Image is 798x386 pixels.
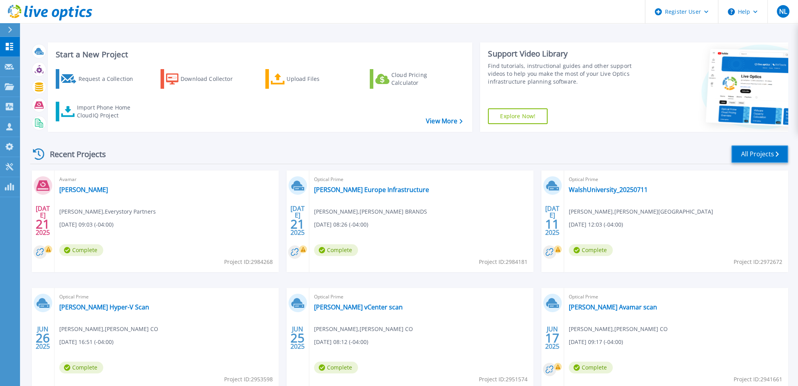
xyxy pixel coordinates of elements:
[290,335,305,341] span: 25
[59,362,103,373] span: Complete
[569,338,623,346] span: [DATE] 09:17 (-04:00)
[224,258,273,266] span: Project ID: 2984268
[59,303,149,311] a: [PERSON_NAME] Hyper-V Scan
[569,293,783,301] span: Optical Prime
[265,69,353,89] a: Upload Files
[545,206,560,235] div: [DATE] 2025
[488,49,645,59] div: Support Video Library
[59,244,103,256] span: Complete
[545,221,559,227] span: 11
[35,206,50,235] div: [DATE] 2025
[290,221,305,227] span: 21
[59,338,113,346] span: [DATE] 16:51 (-04:00)
[314,362,358,373] span: Complete
[314,338,368,346] span: [DATE] 08:12 (-04:00)
[181,71,243,87] div: Download Collector
[569,303,657,311] a: [PERSON_NAME] Avamar scan
[314,244,358,256] span: Complete
[59,186,108,194] a: [PERSON_NAME]
[426,117,462,125] a: View More
[779,8,787,15] span: NL
[569,220,623,229] span: [DATE] 12:03 (-04:00)
[78,71,141,87] div: Request a Collection
[734,258,782,266] span: Project ID: 2972672
[287,71,349,87] div: Upload Files
[314,175,529,184] span: Optical Prime
[290,324,305,352] div: JUN 2025
[56,69,143,89] a: Request a Collection
[314,325,413,333] span: [PERSON_NAME] , [PERSON_NAME] CO
[734,375,782,384] span: Project ID: 2941661
[391,71,454,87] div: Cloud Pricing Calculator
[35,324,50,352] div: JUN 2025
[56,50,462,59] h3: Start a New Project
[314,207,427,216] span: [PERSON_NAME] , [PERSON_NAME] BRANDS
[314,186,429,194] a: [PERSON_NAME] Europe Infrastructure
[59,207,156,216] span: [PERSON_NAME] , Everystory Partners
[36,221,50,227] span: 21
[370,69,457,89] a: Cloud Pricing Calculator
[224,375,273,384] span: Project ID: 2953598
[314,220,368,229] span: [DATE] 08:26 (-04:00)
[731,145,788,163] a: All Projects
[77,104,138,119] div: Import Phone Home CloudIQ Project
[30,145,117,164] div: Recent Projects
[569,325,668,333] span: [PERSON_NAME] , [PERSON_NAME] CO
[569,175,783,184] span: Optical Prime
[479,258,528,266] span: Project ID: 2984181
[488,62,645,86] div: Find tutorials, instructional guides and other support videos to help you make the most of your L...
[36,335,50,341] span: 26
[59,325,158,333] span: [PERSON_NAME] , [PERSON_NAME] CO
[59,220,113,229] span: [DATE] 09:03 (-04:00)
[59,175,274,184] span: Avamar
[488,108,548,124] a: Explore Now!
[545,324,560,352] div: JUN 2025
[161,69,248,89] a: Download Collector
[569,362,613,373] span: Complete
[569,186,648,194] a: WalshUniversity_20250711
[545,335,559,341] span: 17
[59,293,274,301] span: Optical Prime
[290,206,305,235] div: [DATE] 2025
[479,375,528,384] span: Project ID: 2951574
[569,244,613,256] span: Complete
[314,293,529,301] span: Optical Prime
[569,207,713,216] span: [PERSON_NAME] , [PERSON_NAME][GEOGRAPHIC_DATA]
[314,303,403,311] a: [PERSON_NAME] vCenter scan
